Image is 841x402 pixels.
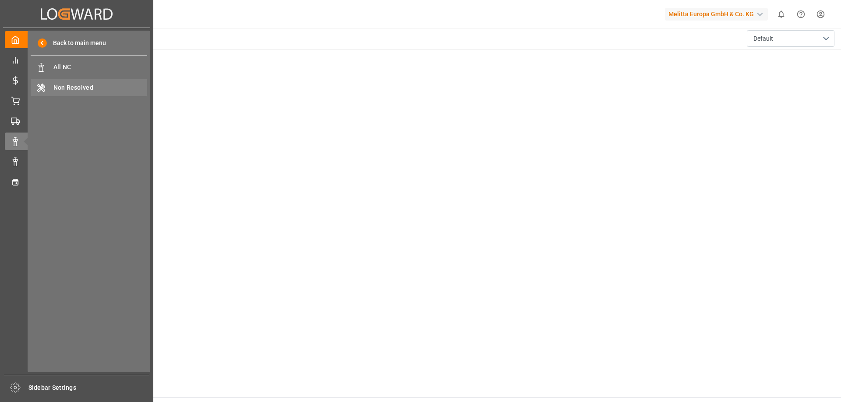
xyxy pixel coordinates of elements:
span: Sidebar Settings [28,383,150,392]
button: open menu [747,30,834,47]
span: Back to main menu [47,38,106,48]
a: My Cockpit [5,31,148,48]
button: show 0 new notifications [771,4,791,24]
button: Melitta Europa GmbH & Co. KG [665,6,771,22]
a: Transport Management [5,112,148,129]
span: Default [753,34,773,43]
a: Order Management [5,92,148,109]
a: Timeslot Management [5,173,148,190]
div: Melitta Europa GmbH & Co. KG [665,8,768,21]
a: Non Resolved [31,79,147,96]
a: Control Tower [5,51,148,68]
span: Non Resolved [53,83,148,92]
a: Data Management [5,153,148,170]
a: Rate Management [5,72,148,89]
span: All NC [53,63,148,72]
a: All NC [31,59,147,76]
button: Help Center [791,4,811,24]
